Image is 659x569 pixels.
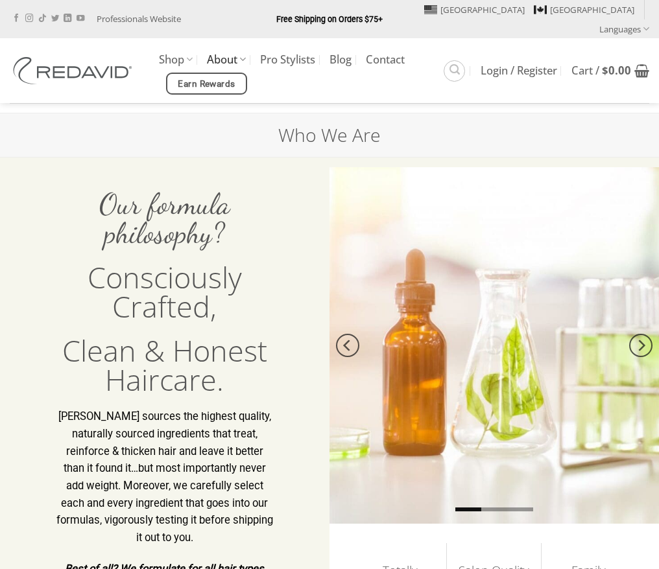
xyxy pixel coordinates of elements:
img: REDAVID Salon Products | United States [10,57,139,84]
span: Our formula philosophy? [99,187,230,251]
a: Blog [329,48,352,71]
a: Languages [599,19,649,38]
h3: Clean & Honest Haircare. [56,336,274,394]
li: Page dot 1 [455,507,481,511]
a: Follow on YouTube [77,14,84,23]
a: Follow on Facebook [12,14,20,23]
a: Shop [159,47,193,72]
strong: Free Shipping on Orders $75+ [276,14,383,24]
a: View cart [571,56,649,85]
a: Search [444,60,465,82]
button: Next [629,310,653,381]
bdi: 0.00 [602,63,631,78]
span: $ [602,63,608,78]
a: Follow on Instagram [25,14,33,23]
a: Professionals Website [97,9,181,29]
a: Follow on TikTok [38,14,46,23]
li: Page dot 2 [481,507,507,511]
h3: Consciously Crafted, [56,262,274,321]
p: [PERSON_NAME] sources the highest quality, naturally sourced ingredients that treat, reinforce & ... [56,408,274,546]
li: Page dot 3 [507,507,533,511]
a: About [207,47,246,72]
a: Pro Stylists [260,48,315,71]
a: Earn Rewards [166,73,247,95]
span: Cart / [571,65,631,76]
a: Follow on LinkedIn [64,14,71,23]
button: Previous [336,310,359,381]
a: Login / Register [481,59,557,82]
h1: Who We Are [278,123,381,147]
span: Earn Rewards [178,77,235,91]
a: Contact [366,48,405,71]
a: Follow on Twitter [51,14,59,23]
span: Login / Register [481,65,557,76]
